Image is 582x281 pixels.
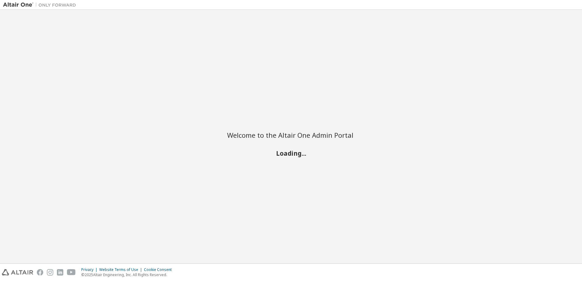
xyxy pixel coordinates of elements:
[3,2,79,8] img: Altair One
[67,269,76,276] img: youtube.svg
[2,269,33,276] img: altair_logo.svg
[47,269,53,276] img: instagram.svg
[57,269,63,276] img: linkedin.svg
[99,267,144,272] div: Website Terms of Use
[227,149,355,157] h2: Loading...
[37,269,43,276] img: facebook.svg
[81,267,99,272] div: Privacy
[227,131,355,139] h2: Welcome to the Altair One Admin Portal
[144,267,175,272] div: Cookie Consent
[81,272,175,277] p: © 2025 Altair Engineering, Inc. All Rights Reserved.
